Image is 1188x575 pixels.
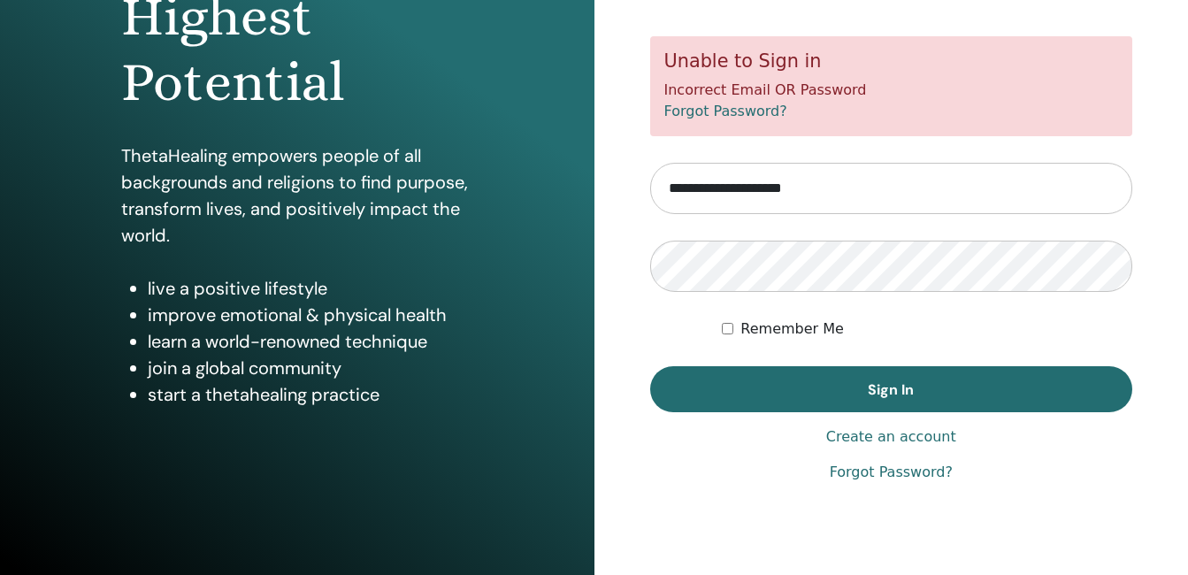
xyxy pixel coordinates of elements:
[664,50,1119,73] h5: Unable to Sign in
[148,302,473,328] li: improve emotional & physical health
[650,36,1133,136] div: Incorrect Email OR Password
[722,318,1132,340] div: Keep me authenticated indefinitely or until I manually logout
[121,142,473,249] p: ThetaHealing empowers people of all backgrounds and religions to find purpose, transform lives, a...
[650,366,1133,412] button: Sign In
[826,426,956,448] a: Create an account
[664,103,787,119] a: Forgot Password?
[148,381,473,408] li: start a thetahealing practice
[740,318,844,340] label: Remember Me
[148,275,473,302] li: live a positive lifestyle
[148,355,473,381] li: join a global community
[868,380,914,399] span: Sign In
[148,328,473,355] li: learn a world-renowned technique
[830,462,953,483] a: Forgot Password?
